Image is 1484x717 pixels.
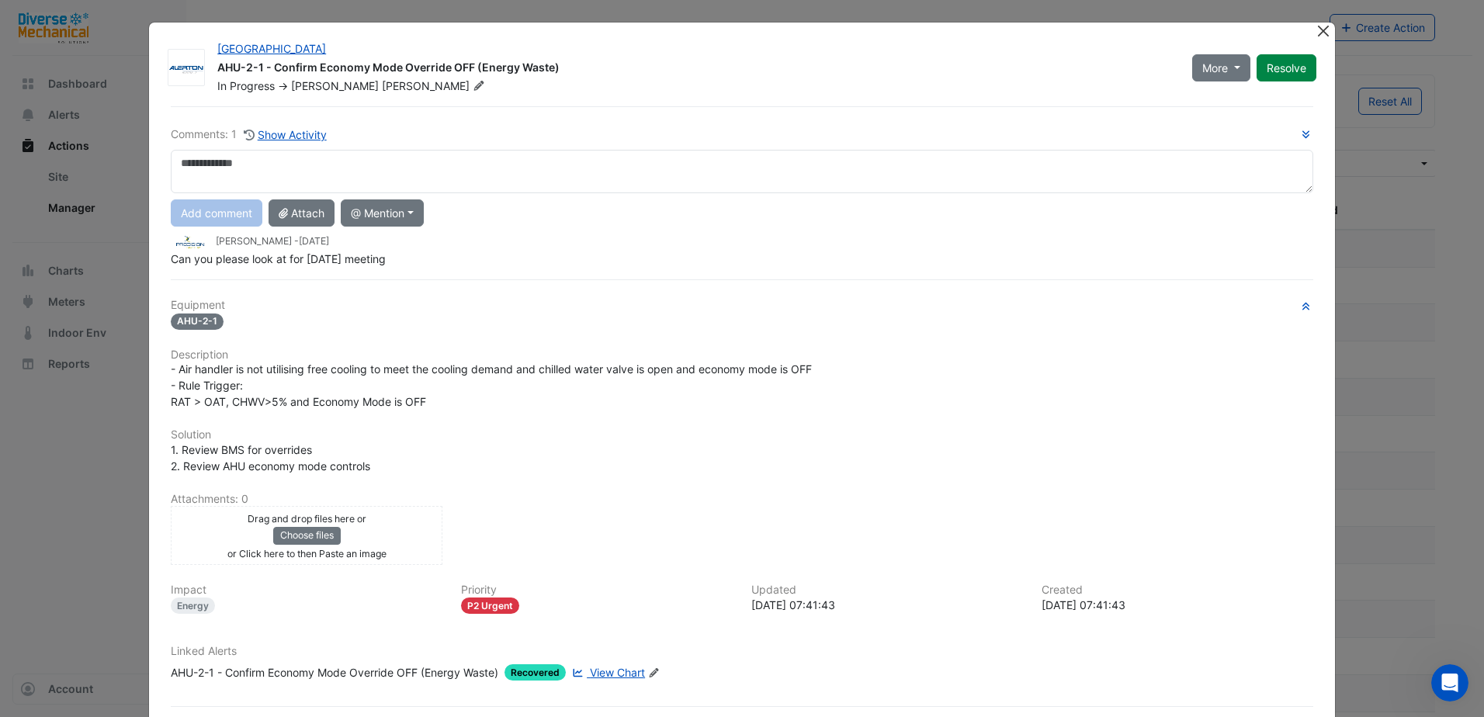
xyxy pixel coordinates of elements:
[171,252,386,265] span: Can you please look at for [DATE] meeting
[171,299,1313,312] h6: Equipment
[648,667,660,679] fa-icon: Edit Linked Alerts
[278,79,288,92] span: ->
[751,584,1023,597] h6: Updated
[171,428,1313,442] h6: Solution
[751,597,1023,613] div: [DATE] 07:41:43
[171,443,370,473] span: 1. Review BMS for overrides 2. Review AHU economy mode controls
[227,548,387,559] small: or Click here to then Paste an image
[1431,664,1468,701] iframe: Intercom live chat
[217,60,1174,78] div: AHU-2-1 - Confirm Economy Mode Override OFF (Energy Waste)
[569,664,645,681] a: View Chart
[504,664,566,681] span: Recovered
[171,493,1313,506] h6: Attachments: 0
[299,235,329,247] span: 2025-08-11 07:41:43
[461,584,733,597] h6: Priority
[171,664,498,681] div: AHU-2-1 - Confirm Economy Mode Override OFF (Energy Waste)
[171,362,812,408] span: - Air handler is not utilising free cooling to meet the cooling demand and chilled water valve is...
[590,666,645,679] span: View Chart
[171,313,224,330] span: AHU-2-1
[171,584,442,597] h6: Impact
[273,527,341,544] button: Choose files
[1202,60,1228,76] span: More
[171,126,328,144] div: Comments: 1
[248,513,366,525] small: Drag and drop files here or
[341,199,424,227] button: @ Mention
[171,597,215,614] div: Energy
[269,199,335,227] button: Attach
[171,234,210,251] img: Precision Group
[1192,54,1250,81] button: More
[171,645,1313,658] h6: Linked Alerts
[217,42,326,55] a: [GEOGRAPHIC_DATA]
[1257,54,1316,81] button: Resolve
[243,126,328,144] button: Show Activity
[216,234,329,248] small: [PERSON_NAME] -
[461,597,519,614] div: P2 Urgent
[382,78,487,94] span: [PERSON_NAME]
[217,79,275,92] span: In Progress
[1042,597,1313,613] div: [DATE] 07:41:43
[171,348,1313,362] h6: Description
[1042,584,1313,597] h6: Created
[1316,23,1332,39] button: Close
[168,61,204,76] img: Alerton
[291,79,379,92] span: [PERSON_NAME]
